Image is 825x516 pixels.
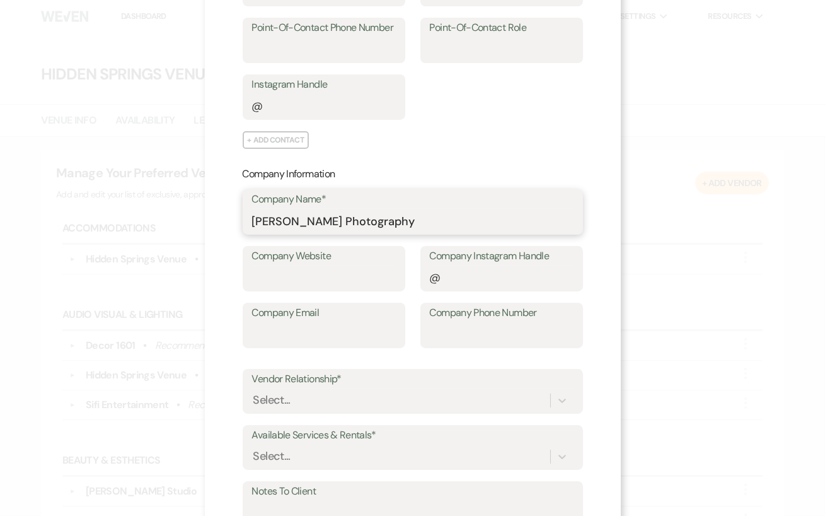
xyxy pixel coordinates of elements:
button: + Add Contact [243,131,309,149]
label: Company Phone Number [430,304,574,322]
label: Point-Of-Contact Phone Number [252,19,396,37]
div: Select... [253,448,291,465]
label: Instagram Handle [252,76,396,94]
p: Company Information [243,166,583,182]
label: Point-Of-Contact Role [430,19,574,37]
label: Notes To Client [252,483,574,501]
label: Company Website [252,247,396,266]
label: Vendor Relationship* [252,370,574,389]
label: Company Email [252,304,396,322]
div: @ [252,98,263,115]
div: @ [430,269,441,286]
label: Company Name* [252,191,574,209]
label: Available Services & Rentals* [252,426,574,445]
label: Company Instagram Handle [430,247,574,266]
div: Select... [253,392,291,409]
